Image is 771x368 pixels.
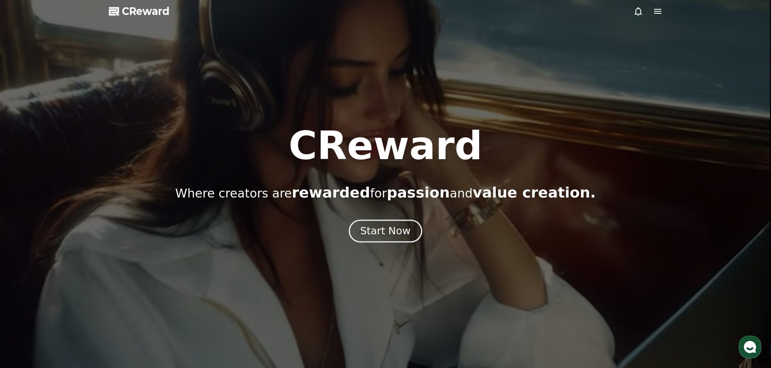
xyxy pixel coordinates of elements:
[350,228,421,236] a: Start Now
[53,256,104,276] a: 대화
[125,268,135,275] span: 설정
[25,268,30,275] span: 홈
[349,219,422,242] button: Start Now
[109,5,170,18] a: CReward
[175,185,596,201] p: Where creators are for and
[360,224,410,238] div: Start Now
[104,256,155,276] a: 설정
[2,256,53,276] a: 홈
[122,5,170,18] span: CReward
[292,184,370,201] span: rewarded
[289,126,482,165] h1: CReward
[387,184,450,201] span: passion
[74,269,84,275] span: 대화
[473,184,596,201] span: value creation.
